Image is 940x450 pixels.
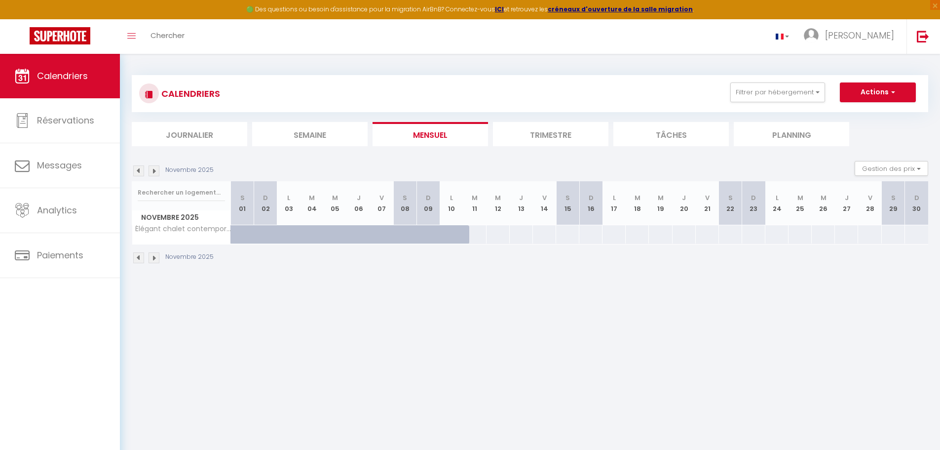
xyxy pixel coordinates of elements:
[821,193,827,203] abbr: M
[804,28,819,43] img: ...
[696,181,719,225] th: 21
[789,181,812,225] th: 25
[533,181,556,225] th: 14
[882,181,905,225] th: 29
[589,193,594,203] abbr: D
[487,181,510,225] th: 12
[613,122,729,146] li: Tâches
[277,181,301,225] th: 03
[673,181,696,225] th: 20
[734,122,849,146] li: Planning
[472,193,478,203] abbr: M
[548,5,693,13] a: créneaux d'ouverture de la salle migration
[868,193,872,203] abbr: V
[263,193,268,203] abbr: D
[287,193,290,203] abbr: L
[134,225,232,233] span: Élégant chalet contemporain - sauna - piscine - 10p - Guillestre
[658,193,664,203] abbr: M
[254,181,277,225] th: 02
[719,181,742,225] th: 22
[825,29,894,41] span: [PERSON_NAME]
[37,70,88,82] span: Calendriers
[891,193,896,203] abbr: S
[37,114,94,126] span: Réservations
[705,193,710,203] abbr: V
[579,181,602,225] th: 16
[416,181,440,225] th: 09
[796,19,906,54] a: ... [PERSON_NAME]
[519,193,523,203] abbr: J
[150,30,185,41] span: Chercher
[776,193,779,203] abbr: L
[165,165,214,175] p: Novembre 2025
[252,122,368,146] li: Semaine
[845,193,849,203] abbr: J
[324,181,347,225] th: 05
[858,181,881,225] th: 28
[835,181,858,225] th: 27
[542,193,547,203] abbr: V
[728,193,733,203] abbr: S
[37,204,77,216] span: Analytics
[159,82,220,105] h3: CALENDRIERS
[556,181,579,225] th: 15
[301,181,324,225] th: 04
[602,181,626,225] th: 17
[917,30,929,42] img: logout
[742,181,765,225] th: 23
[347,181,370,225] th: 06
[138,184,225,202] input: Rechercher un logement...
[132,122,247,146] li: Journalier
[855,161,928,176] button: Gestion des prix
[37,249,83,261] span: Paiements
[450,193,453,203] abbr: L
[240,193,245,203] abbr: S
[495,5,504,13] a: ICI
[797,193,803,203] abbr: M
[37,159,82,171] span: Messages
[905,181,928,225] th: 30
[765,181,789,225] th: 24
[751,193,756,203] abbr: D
[426,193,431,203] abbr: D
[626,181,649,225] th: 18
[440,181,463,225] th: 10
[812,181,835,225] th: 26
[143,19,192,54] a: Chercher
[373,122,488,146] li: Mensuel
[370,181,393,225] th: 07
[332,193,338,203] abbr: M
[165,252,214,262] p: Novembre 2025
[132,210,230,225] span: Novembre 2025
[730,82,825,102] button: Filtrer par hébergement
[403,193,407,203] abbr: S
[357,193,361,203] abbr: J
[30,27,90,44] img: Super Booking
[914,193,919,203] abbr: D
[379,193,384,203] abbr: V
[649,181,672,225] th: 19
[463,181,487,225] th: 11
[393,181,416,225] th: 08
[682,193,686,203] abbr: J
[231,181,254,225] th: 01
[510,181,533,225] th: 13
[495,193,501,203] abbr: M
[309,193,315,203] abbr: M
[840,82,916,102] button: Actions
[8,4,38,34] button: Ouvrir le widget de chat LiveChat
[635,193,640,203] abbr: M
[493,122,608,146] li: Trimestre
[613,193,616,203] abbr: L
[565,193,570,203] abbr: S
